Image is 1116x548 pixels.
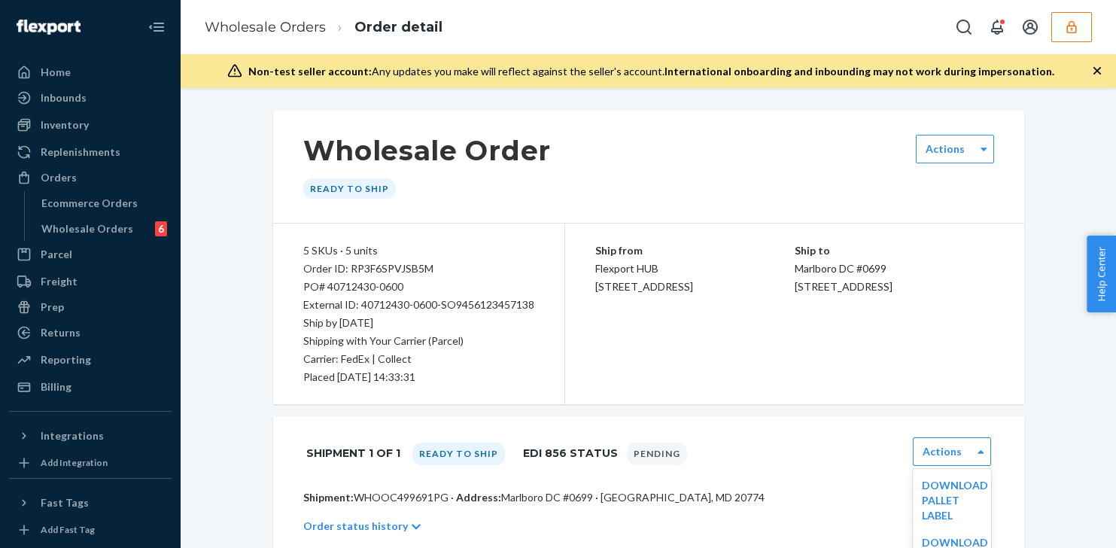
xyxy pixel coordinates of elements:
a: Replenishments [9,140,172,164]
a: Inbounds [9,86,172,110]
a: Reporting [9,348,172,372]
div: PO# 40712430-0600 [303,278,534,296]
a: Freight [9,269,172,294]
p: Shipping with Your Carrier (Parcel) [303,332,534,350]
a: Parcel [9,242,172,266]
div: Home [41,65,71,80]
div: Returns [41,325,81,340]
button: Fast Tags [9,491,172,515]
div: External ID: 40712430-0600-SO9456123457138 [303,296,534,314]
div: Any updates you make will reflect against the seller's account. [248,64,1054,79]
button: Open account menu [1015,12,1045,42]
a: Returns [9,321,172,345]
h1: Wholesale Order [303,135,552,166]
a: Add Integration [9,454,172,472]
label: Actions [926,142,965,157]
p: Ship by [DATE] [303,314,534,332]
a: Home [9,60,172,84]
div: Ready to ship [412,443,505,465]
h1: EDI 856 Status [523,437,618,469]
div: Add Fast Tag [41,523,95,536]
h1: Shipment 1 of 1 [306,437,400,469]
span: Non-test seller account: [248,65,372,78]
label: Actions [923,444,962,459]
a: Prep [9,295,172,319]
a: Billing [9,375,172,399]
p: WHOOC499691PG · Marlboro DC #0699 · [GEOGRAPHIC_DATA], MD 20774 [303,490,994,505]
iframe: Opens a widget where you can chat to one of our agents [1018,503,1101,540]
div: Inventory [41,117,89,132]
div: Add Integration [41,456,108,469]
a: Download Pallet Label [922,479,988,522]
ol: breadcrumbs [193,5,455,50]
div: Inbounds [41,90,87,105]
div: 5 SKUs · 5 units [303,242,534,260]
div: Pending [627,443,687,465]
a: Orders [9,166,172,190]
div: Ready to ship [303,178,396,199]
div: Prep [41,300,64,315]
button: Integrations [9,424,172,448]
div: Integrations [41,428,104,443]
span: Shipment: [303,491,354,504]
button: Open notifications [982,12,1012,42]
a: Add Fast Tag [9,521,172,539]
p: Ship to [795,242,994,260]
div: Placed [DATE] 14:33:31 [303,368,534,386]
p: Order status history [303,519,408,534]
p: Ship from [595,242,795,260]
a: Order detail [354,19,442,35]
div: Orders [41,170,77,185]
div: Ecommerce Orders [41,196,138,211]
div: Freight [41,274,78,289]
button: Open Search Box [949,12,979,42]
a: Inventory [9,113,172,137]
div: 6 [155,221,167,236]
div: Wholesale Orders [41,221,133,236]
span: Flexport HUB [STREET_ADDRESS] [595,262,693,293]
div: Parcel [41,247,72,262]
button: Help Center [1087,236,1116,312]
span: Marlboro DC #0699 [STREET_ADDRESS] [795,262,892,293]
div: Replenishments [41,145,120,160]
img: Flexport logo [17,20,81,35]
a: Ecommerce Orders [34,191,172,215]
span: Address: [456,491,501,504]
div: Order ID: RP3F6SPVJSB5M [303,260,534,278]
div: Billing [41,379,71,394]
div: Fast Tags [41,495,89,510]
div: Reporting [41,352,91,367]
button: Close Navigation [141,12,172,42]
span: International onboarding and inbounding may not work during impersonation. [664,65,1054,78]
p: Carrier: FedEx | Collect [303,350,534,368]
a: Wholesale Orders [205,19,326,35]
a: Wholesale Orders6 [34,217,172,241]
